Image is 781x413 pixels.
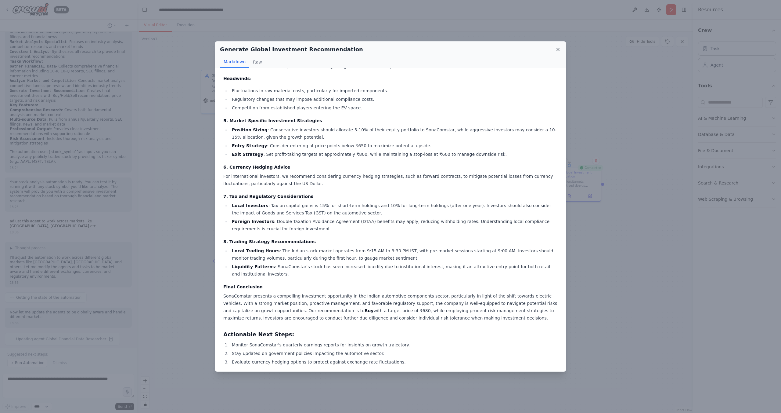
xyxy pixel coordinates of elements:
li: Evaluate currency hedging options to protect against exchange rate fluctuations. [230,358,558,366]
li: Stay updated on government policies impacting the automotive sector. [230,350,558,357]
h2: Generate Global Investment Recommendation [220,45,363,54]
h3: Actionable Next Steps: [223,330,558,339]
li: : Tax on capital gains is 15% for short-term holdings and 10% for long-term holdings (after one y... [230,202,558,217]
button: Markdown [220,56,249,68]
h4: 6. Currency Hedging Advice [223,164,558,170]
strong: Foreign Investors [232,219,274,224]
p: This comprehensive analysis provides a robust foundation for informed investment decisions regard... [223,371,558,378]
li: : Double Taxation Avoidance Agreement (DTAA) benefits may apply, reducing withholding rates. Unde... [230,218,558,232]
strong: Headwinds [223,76,250,81]
strong: Local Investors [232,203,268,208]
strong: Buy [365,308,374,313]
p: SonaComstar presents a compelling investment opportunity in the Indian automotive components sect... [223,292,558,322]
h4: Final Conclusion [223,284,558,290]
li: Competition from established players entering the EV space. [230,104,558,111]
li: Regulatory changes that may impose additional compliance costs. [230,96,558,103]
h4: 7. Tax and Regulatory Considerations [223,193,558,199]
li: : Set profit-taking targets at approximately ₹800, while maintaining a stop-loss at ₹600 to manag... [230,151,558,158]
li: Monitor SonaComstar's quarterly earnings reports for insights on growth trajectory. [230,341,558,349]
strong: Local Trading Hours [232,248,280,253]
li: : Conservative investors should allocate 5-10% of their equity portfolio to SonaComstar, while ag... [230,126,558,141]
li: : SonaComstar's stock has seen increased liquidity due to institutional interest, making it an at... [230,263,558,278]
p: : [223,75,558,82]
li: Fluctuations in raw material costs, particularly for imported components. [230,87,558,94]
strong: Entry Strategy [232,143,267,148]
strong: Position Sizing [232,127,268,132]
h4: 8. Trading Strategy Recommendations [223,239,558,245]
p: For international investors, we recommend considering currency hedging strategies, such as forwar... [223,173,558,187]
h4: 5. Market-Specific Investment Strategies [223,118,558,124]
li: : Consider entering at price points below ₹650 to maximize potential upside. [230,142,558,149]
strong: Exit Strategy [232,152,263,157]
li: : The Indian stock market operates from 9:15 AM to 3:30 PM IST, with pre-market sessions starting... [230,247,558,262]
button: Raw [249,56,265,68]
strong: Liquidity Patterns [232,264,275,269]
